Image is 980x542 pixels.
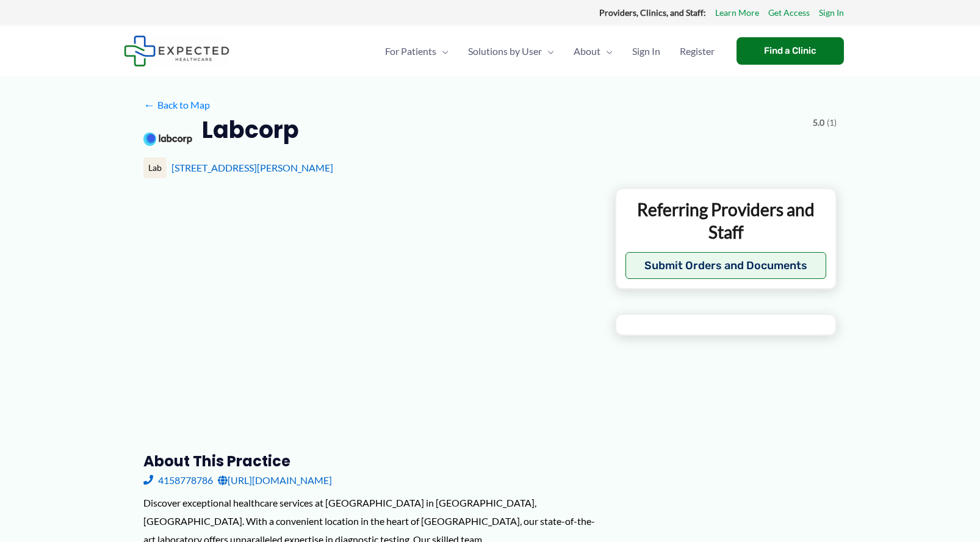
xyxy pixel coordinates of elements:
span: Solutions by User [468,30,542,73]
a: Find a Clinic [737,37,844,65]
span: (1) [827,115,837,131]
a: Get Access [768,5,810,21]
div: Lab [143,157,167,178]
a: Register [670,30,724,73]
a: [URL][DOMAIN_NAME] [218,471,332,490]
h3: About this practice [143,452,596,471]
a: Solutions by UserMenu Toggle [458,30,564,73]
span: ← [143,99,155,110]
a: Sign In [622,30,670,73]
h2: Labcorp [202,115,299,145]
p: Referring Providers and Staff [625,198,826,243]
a: 4158778786 [143,471,213,490]
span: Register [680,30,715,73]
span: 5.0 [813,115,824,131]
span: Menu Toggle [542,30,554,73]
span: For Patients [385,30,436,73]
span: Menu Toggle [600,30,613,73]
a: [STREET_ADDRESS][PERSON_NAME] [171,162,333,173]
a: For PatientsMenu Toggle [375,30,458,73]
span: Menu Toggle [436,30,449,73]
a: Sign In [819,5,844,21]
span: About [574,30,600,73]
a: AboutMenu Toggle [564,30,622,73]
a: Learn More [715,5,759,21]
a: ←Back to Map [143,96,210,114]
img: Expected Healthcare Logo - side, dark font, small [124,35,229,67]
span: Sign In [632,30,660,73]
nav: Primary Site Navigation [375,30,724,73]
button: Submit Orders and Documents [625,252,826,279]
strong: Providers, Clinics, and Staff: [599,7,706,18]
